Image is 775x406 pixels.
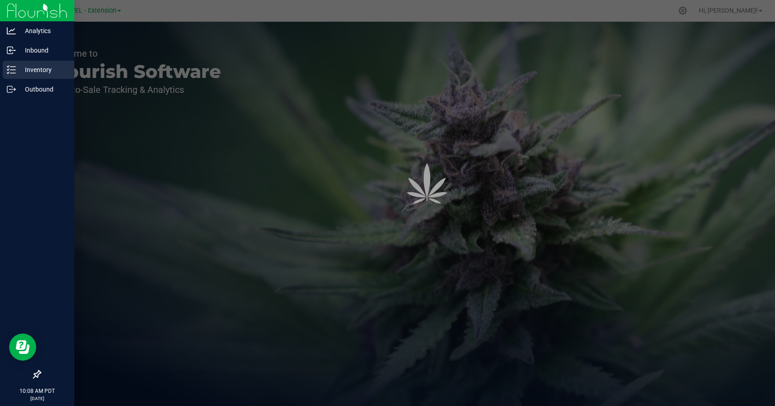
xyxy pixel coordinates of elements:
[16,64,70,75] p: Inventory
[16,84,70,95] p: Outbound
[9,333,36,361] iframe: Resource center
[16,25,70,36] p: Analytics
[7,85,16,94] inline-svg: Outbound
[7,65,16,74] inline-svg: Inventory
[7,46,16,55] inline-svg: Inbound
[7,26,16,35] inline-svg: Analytics
[4,387,70,395] p: 10:08 AM PDT
[16,45,70,56] p: Inbound
[4,395,70,402] p: [DATE]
